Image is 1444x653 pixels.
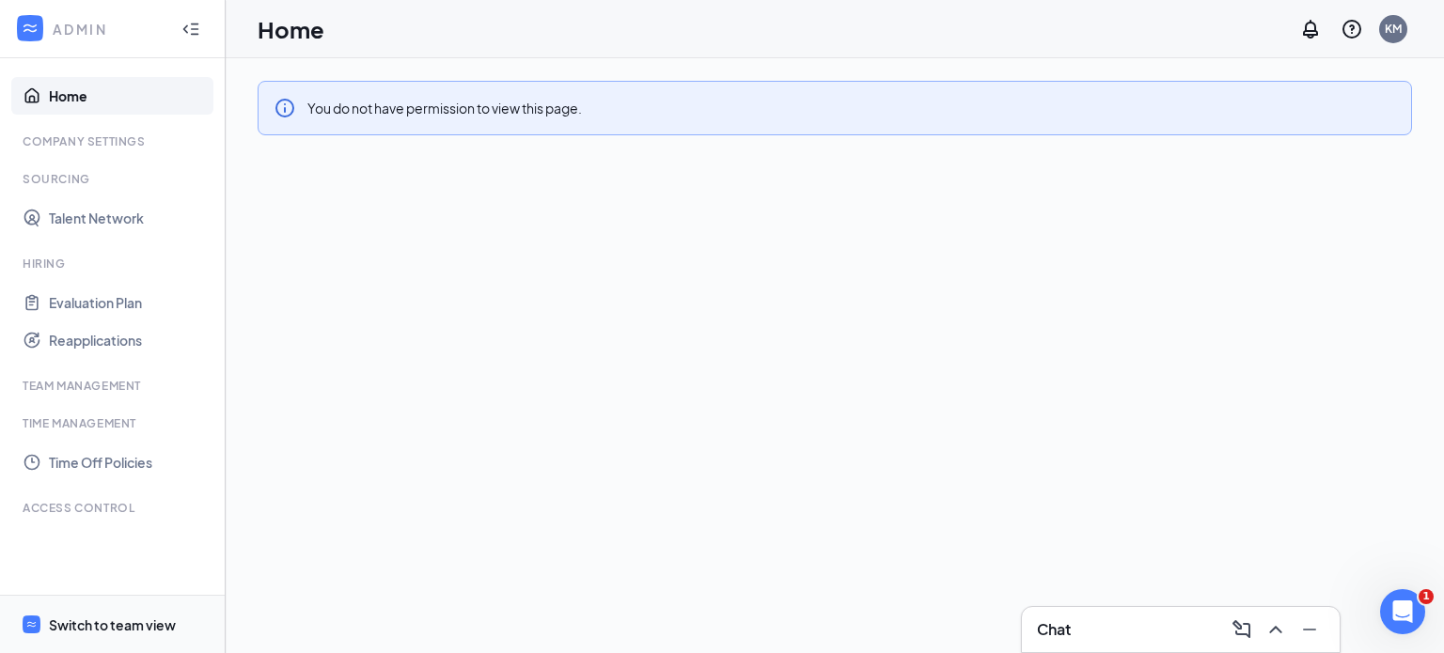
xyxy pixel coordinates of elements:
[49,199,210,237] a: Talent Network
[23,171,206,187] div: Sourcing
[274,97,296,119] svg: Info
[23,415,206,431] div: Time Management
[258,13,324,45] h1: Home
[21,19,39,38] svg: WorkstreamLogo
[49,284,210,321] a: Evaluation Plan
[307,97,582,117] div: You do not have permission to view this page.
[23,256,206,272] div: Hiring
[49,443,210,481] a: Time Off Policies
[49,321,210,359] a: Reapplications
[1380,589,1425,634] iframe: Intercom live chat
[1385,21,1402,37] div: KM
[1295,614,1325,645] button: Minimize
[1419,589,1434,604] span: 1
[25,618,38,630] svg: WorkstreamLogo
[1299,18,1322,40] svg: Notifications
[49,615,176,634] div: Switch to team view
[1227,614,1257,645] button: ComposeMessage
[1261,614,1291,645] button: ChevronUp
[181,20,200,39] svg: Collapse
[1341,18,1363,40] svg: QuestionInfo
[49,77,210,115] a: Home
[1231,618,1253,641] svg: ComposeMessage
[23,378,206,394] div: Team Management
[23,500,206,516] div: Access control
[1264,618,1287,641] svg: ChevronUp
[23,133,206,149] div: Company Settings
[1298,618,1321,641] svg: Minimize
[53,20,165,39] div: ADMIN
[1037,619,1071,640] h3: Chat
